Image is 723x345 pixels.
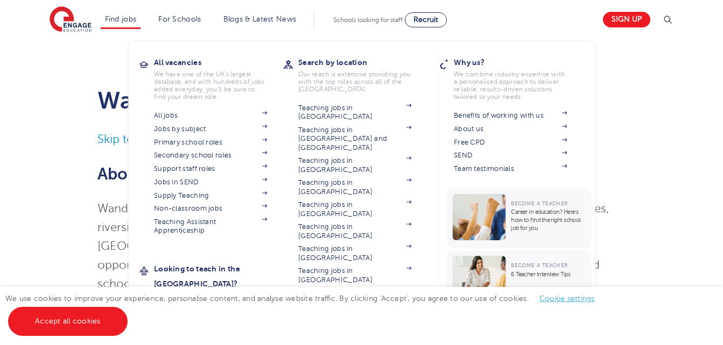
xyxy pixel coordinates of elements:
[154,151,267,160] a: Secondary school roles
[298,156,411,174] a: Teaching jobs in [GEOGRAPHIC_DATA]
[154,261,283,291] h3: Looking to teach in the [GEOGRAPHIC_DATA]?
[603,12,650,27] a: Sign up
[298,70,411,93] p: Our reach is extensive providing you with the top roles across all of the [GEOGRAPHIC_DATA]
[154,111,267,120] a: All jobs
[298,178,411,196] a: Teaching jobs in [GEOGRAPHIC_DATA]
[454,55,583,100] a: Why us?We combine industry expertise with a personalised approach to deliver reliable, results-dr...
[97,165,626,183] h2: About Wandsworth
[8,307,128,336] a: Accept all cookies
[298,200,411,218] a: Teaching jobs in [GEOGRAPHIC_DATA]
[158,15,201,23] a: For Schools
[413,16,438,24] span: Recruit
[50,6,92,33] img: Engage Education
[154,178,267,186] a: Jobs in SEND
[5,294,606,325] span: We use cookies to improve your experience, personalise content, and analyse website traffic. By c...
[447,189,594,248] a: Become a TeacherCareer in education? Here’s how to find the right school job for you
[298,104,411,121] a: Teaching jobs in [GEOGRAPHIC_DATA]
[447,250,594,307] a: Become a Teacher6 Teacher Interview Tips
[454,164,567,173] a: Team testimonials
[298,222,411,240] a: Teaching jobs in [GEOGRAPHIC_DATA]
[511,262,567,268] span: Become a Teacher
[298,267,411,284] a: Teaching jobs in [GEOGRAPHIC_DATA]
[154,125,267,133] a: Jobs by subject
[154,55,283,70] h3: All vacancies
[223,15,297,23] a: Blogs & Latest News
[454,111,567,120] a: Benefits of working with us
[154,164,267,173] a: Support staff roles
[298,55,427,70] h3: Search by location
[105,15,137,23] a: Find jobs
[154,191,267,200] a: Supply Teaching
[454,151,567,160] a: SEND
[454,55,583,70] h3: Why us?
[511,208,586,232] p: Career in education? Here’s how to find the right school job for you
[298,245,411,262] a: Teaching jobs in [GEOGRAPHIC_DATA]
[97,87,626,114] h1: Wandsworth Teaching Jobs
[454,125,567,133] a: About us
[454,138,567,147] a: Free CPD
[154,70,267,100] p: We have one of the UK's largest database. and with hundreds of jobs added everyday. you'll be sur...
[454,70,567,100] p: We combine industry expertise with a personalised approach to deliver reliable, results-driven so...
[405,12,447,27] a: Recruit
[154,138,267,147] a: Primary school roles
[154,261,283,337] a: Looking to teach in the [GEOGRAPHIC_DATA]?We've supported teachers from all over the world to rel...
[511,270,586,278] p: 6 Teacher Interview Tips
[333,16,403,24] span: Schools looking for staff
[97,133,160,146] a: Skip to jobs
[154,55,283,100] a: All vacanciesWe have one of the UK's largest database. and with hundreds of jobs added everyday. ...
[511,200,567,206] span: Become a Teacher
[298,126,411,152] a: Teaching jobs in [GEOGRAPHIC_DATA] and [GEOGRAPHIC_DATA]
[298,55,427,93] a: Search by locationOur reach is extensive providing you with the top roles across all of the [GEOG...
[154,204,267,213] a: Non-classroom jobs
[154,218,267,235] a: Teaching Assistant Apprenticeship
[539,294,595,303] a: Cookie settings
